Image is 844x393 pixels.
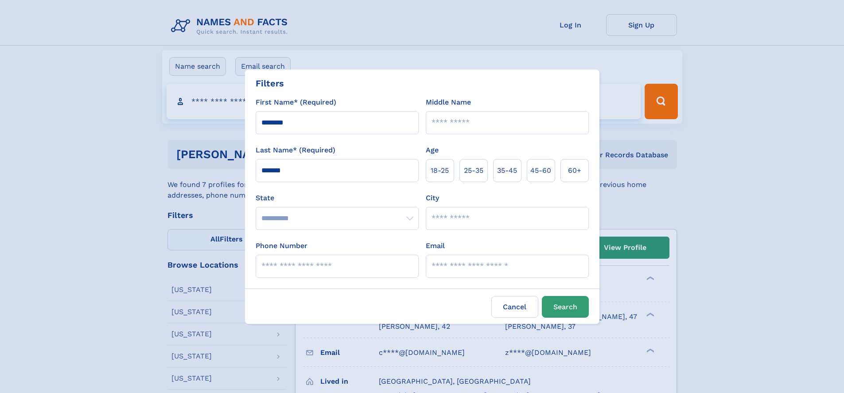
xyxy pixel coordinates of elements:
[530,165,551,176] span: 45‑60
[491,296,538,318] label: Cancel
[256,77,284,90] div: Filters
[497,165,517,176] span: 35‑45
[464,165,483,176] span: 25‑35
[426,97,471,108] label: Middle Name
[426,193,439,203] label: City
[426,241,445,251] label: Email
[256,97,336,108] label: First Name* (Required)
[256,193,419,203] label: State
[256,241,307,251] label: Phone Number
[426,145,439,156] label: Age
[542,296,589,318] button: Search
[256,145,335,156] label: Last Name* (Required)
[431,165,449,176] span: 18‑25
[568,165,581,176] span: 60+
